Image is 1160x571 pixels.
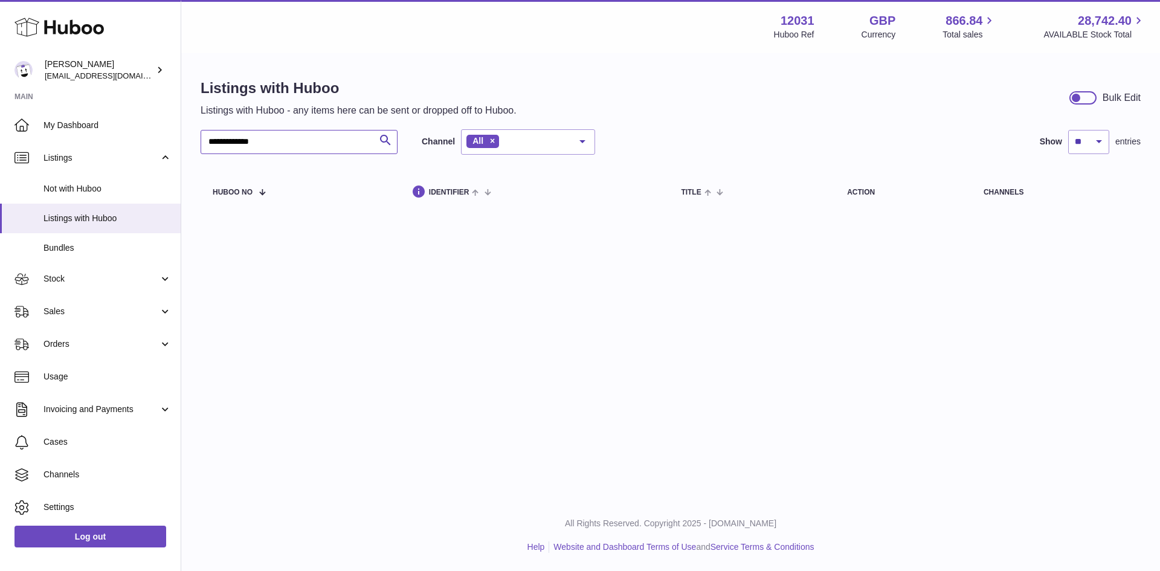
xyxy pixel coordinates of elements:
[43,213,172,224] span: Listings with Huboo
[201,79,517,98] h1: Listings with Huboo
[1043,29,1145,40] span: AVAILABLE Stock Total
[774,29,814,40] div: Huboo Ref
[43,469,172,480] span: Channels
[429,189,469,196] span: identifier
[43,242,172,254] span: Bundles
[942,13,996,40] a: 866.84 Total sales
[1103,91,1141,105] div: Bulk Edit
[527,542,545,552] a: Help
[213,189,253,196] span: Huboo no
[201,104,517,117] p: Listings with Huboo - any items here can be sent or dropped off to Huboo.
[1043,13,1145,40] a: 28,742.40 AVAILABLE Stock Total
[191,518,1150,529] p: All Rights Reserved. Copyright 2025 - [DOMAIN_NAME]
[984,189,1129,196] div: channels
[1115,136,1141,147] span: entries
[43,371,172,382] span: Usage
[14,526,166,547] a: Log out
[862,29,896,40] div: Currency
[681,189,701,196] span: title
[549,541,814,553] li: and
[43,183,172,195] span: Not with Huboo
[847,189,959,196] div: action
[45,59,153,82] div: [PERSON_NAME]
[553,542,696,552] a: Website and Dashboard Terms of Use
[472,136,483,146] span: All
[869,13,895,29] strong: GBP
[43,436,172,448] span: Cases
[1040,136,1062,147] label: Show
[946,13,982,29] span: 866.84
[422,136,455,147] label: Channel
[1078,13,1132,29] span: 28,742.40
[710,542,814,552] a: Service Terms & Conditions
[43,120,172,131] span: My Dashboard
[43,152,159,164] span: Listings
[781,13,814,29] strong: 12031
[14,61,33,79] img: internalAdmin-12031@internal.huboo.com
[43,404,159,415] span: Invoicing and Payments
[45,71,178,80] span: [EMAIL_ADDRESS][DOMAIN_NAME]
[942,29,996,40] span: Total sales
[43,338,159,350] span: Orders
[43,502,172,513] span: Settings
[43,306,159,317] span: Sales
[43,273,159,285] span: Stock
